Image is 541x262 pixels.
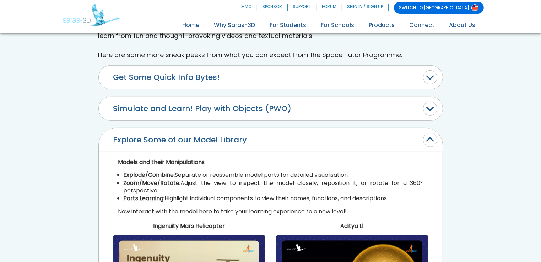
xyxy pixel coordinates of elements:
[471,4,478,11] img: Switch to USA
[124,179,181,187] b: Zoom/Move/Rotate:
[99,128,443,152] button: Explore Some of our Model Library
[317,2,342,14] a: FORUM
[363,20,401,31] a: Products
[394,2,484,14] a: SWITCH TO [GEOGRAPHIC_DATA]
[118,208,423,215] p: Now interact with the model here to take your learning experience to a new level!
[124,194,165,202] b: Parts Learning:
[403,20,441,31] a: Connect
[124,180,423,195] li: Adjust the view to inspect the model closely, reposition it, or rotate for a 360° perspective.
[315,20,361,31] a: For Schools
[264,20,313,31] a: For Students
[118,158,205,166] b: Models and their Manipulations
[98,12,443,60] p: Our Space Tutor Programme will cover various topics related to Space, and in various formats. Lea...
[99,97,443,120] button: Simulate and Learn! Play with Objects (PWO)
[99,66,443,89] button: Get Some Quick Info Bytes!
[288,2,317,14] a: SUPPORT
[124,171,423,179] li: Separate or reassemble model parts for detailed visualisation.
[443,20,482,31] a: About Us
[257,2,288,14] a: SPONSOR
[63,4,121,26] img: Saras 3D
[340,222,364,230] b: Aditya L1
[153,222,225,230] b: Ingenuity Mars Helicopter
[124,195,423,202] li: Highlight individual components to view their names, functions, and descriptions.
[208,20,262,31] a: Why Saras-3D
[240,2,257,14] a: DEMO
[342,2,389,14] a: SIGN IN / SIGN UP
[124,171,175,179] b: Explode/Combine:
[176,20,206,31] a: Home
